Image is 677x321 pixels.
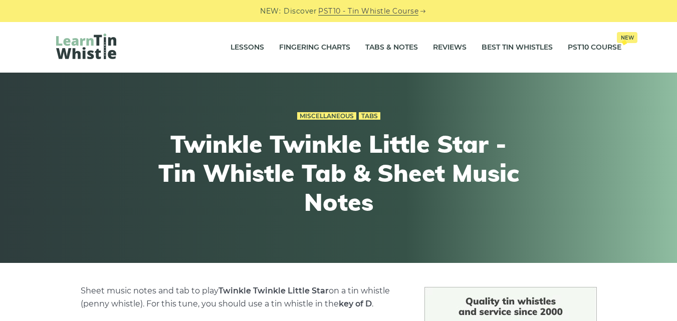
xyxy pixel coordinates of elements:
[339,299,372,308] strong: key of D
[617,32,637,43] span: New
[568,35,621,60] a: PST10 CourseNew
[218,286,329,295] strong: Twinkle Twinkle Little Star
[433,35,467,60] a: Reviews
[154,130,523,216] h1: Twinkle Twinkle Little Star - Tin Whistle Tab & Sheet Music Notes
[231,35,264,60] a: Lessons
[279,35,350,60] a: Fingering Charts
[81,284,400,310] p: Sheet music notes and tab to play on a tin whistle (penny whistle). For this tune, you should use...
[482,35,553,60] a: Best Tin Whistles
[56,34,116,59] img: LearnTinWhistle.com
[297,112,356,120] a: Miscellaneous
[365,35,418,60] a: Tabs & Notes
[359,112,380,120] a: Tabs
